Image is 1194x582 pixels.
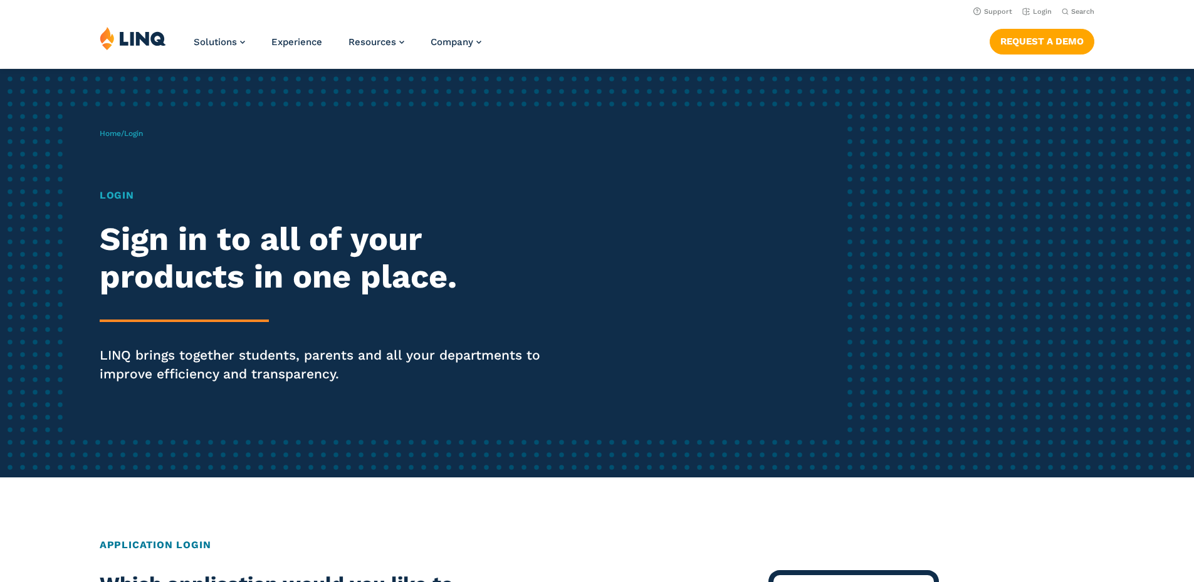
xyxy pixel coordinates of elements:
[100,346,560,383] p: LINQ brings together students, parents and all your departments to improve efficiency and transpa...
[990,29,1094,54] a: Request a Demo
[1071,8,1094,16] span: Search
[100,129,121,138] a: Home
[194,36,237,48] span: Solutions
[124,129,143,138] span: Login
[348,36,396,48] span: Resources
[431,36,473,48] span: Company
[1062,7,1094,16] button: Open Search Bar
[100,129,143,138] span: /
[100,221,560,296] h2: Sign in to all of your products in one place.
[1022,8,1052,16] a: Login
[100,26,166,50] img: LINQ | K‑12 Software
[194,36,245,48] a: Solutions
[973,8,1012,16] a: Support
[348,36,404,48] a: Resources
[194,26,481,68] nav: Primary Navigation
[100,538,1094,553] h2: Application Login
[271,36,322,48] a: Experience
[990,26,1094,54] nav: Button Navigation
[100,188,560,203] h1: Login
[431,36,481,48] a: Company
